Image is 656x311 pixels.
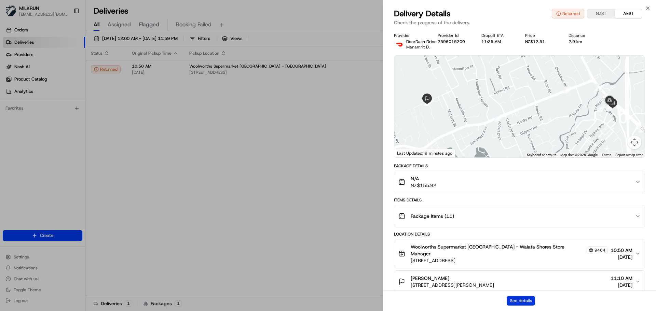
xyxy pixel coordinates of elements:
[507,296,535,306] button: See details
[525,39,558,44] div: NZ$12.51
[615,153,643,157] a: Report a map error
[525,33,558,38] div: Price
[411,175,436,182] span: N/A
[597,105,605,112] div: 2
[606,104,613,111] div: 12
[569,39,601,44] div: 2.9 km
[406,39,437,44] span: DoorDash Drive
[411,243,585,257] span: Woolworths Supermarket [GEOGRAPHIC_DATA] - Waiata Shores Store Manager
[569,33,601,38] div: Distance
[394,239,645,268] button: Woolworths Supermarket [GEOGRAPHIC_DATA] - Waiata Shores Store Manager9464[STREET_ADDRESS]10:50 A...
[411,213,454,220] span: Package Items ( 11 )
[611,254,632,260] span: [DATE]
[628,136,641,149] button: Map camera controls
[394,271,645,293] button: [PERSON_NAME][STREET_ADDRESS][PERSON_NAME]11:10 AM[DATE]
[396,149,419,157] a: Open this area in Google Maps (opens a new window)
[587,9,615,18] button: NZST
[411,275,449,282] span: [PERSON_NAME]
[411,257,608,264] span: [STREET_ADDRESS]
[394,19,645,26] p: Check the progress of the delivery.
[638,125,646,133] div: 1
[394,197,645,203] div: Items Details
[594,248,605,253] span: 9464
[611,282,632,288] span: [DATE]
[494,114,502,122] div: 7
[406,44,430,50] span: Manamrit D.
[394,163,645,169] div: Package Details
[394,171,645,193] button: N/ANZ$155.92
[601,94,608,101] div: 11
[611,275,632,282] span: 11:10 AM
[438,39,465,44] button: 2596015200
[481,39,514,44] div: 11:25 AM
[394,231,645,237] div: Location Details
[394,39,405,50] img: doordash_logo_v2.png
[563,86,571,94] div: 10
[611,247,632,254] span: 10:50 AM
[527,153,556,157] button: Keyboard shortcuts
[615,9,642,18] button: AEST
[411,182,436,189] span: NZ$155.92
[411,282,494,288] span: [STREET_ADDRESS][PERSON_NAME]
[396,149,419,157] img: Google
[394,205,645,227] button: Package Items (11)
[438,33,470,38] div: Provider Id
[394,8,451,19] span: Delivery Details
[602,153,611,157] a: Terms (opens in new tab)
[394,149,455,157] div: Last Updated: 9 minutes ago
[552,9,584,18] button: Returned
[394,33,427,38] div: Provider
[481,33,514,38] div: Dropoff ETA
[560,153,598,157] span: Map data ©2025 Google
[595,84,602,91] div: 6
